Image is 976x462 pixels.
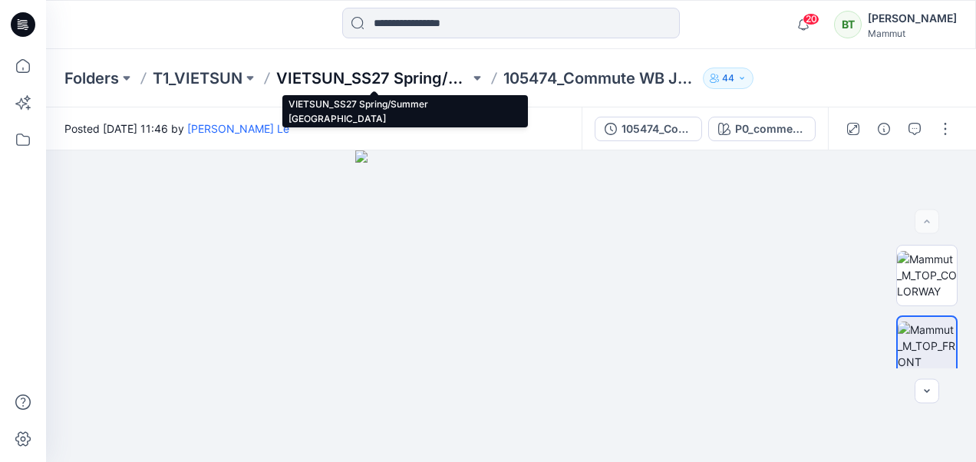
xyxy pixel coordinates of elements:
[897,251,957,299] img: Mammut_M_TOP_COLORWAY
[834,11,862,38] div: BT
[153,68,242,89] a: T1_VIETSUN
[722,70,734,87] p: 44
[355,150,667,462] img: eyJhbGciOiJIUzI1NiIsImtpZCI6IjAiLCJzbHQiOiJzZXMiLCJ0eXAiOiJKV1QifQ.eyJkYXRhIjp7InR5cGUiOiJzdG9yYW...
[187,122,289,135] a: [PERSON_NAME] Le
[708,117,816,141] button: P0_comments
[64,68,119,89] a: Folders
[703,68,753,89] button: 44
[64,120,289,137] span: Posted [DATE] 11:46 by
[872,117,896,141] button: Details
[503,68,697,89] p: 105474_Commute WB Jacket AF Men
[276,68,470,89] a: VIETSUN_SS27 Spring/Summer [GEOGRAPHIC_DATA]
[735,120,806,137] div: P0_comments
[898,322,956,370] img: Mammut_M_TOP_FRONT
[622,120,692,137] div: 105474_Commute WB Jacket AF Men
[868,9,957,28] div: [PERSON_NAME]
[595,117,702,141] button: 105474_Commute WB Jacket AF Men
[803,13,819,25] span: 20
[868,28,957,39] div: Mammut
